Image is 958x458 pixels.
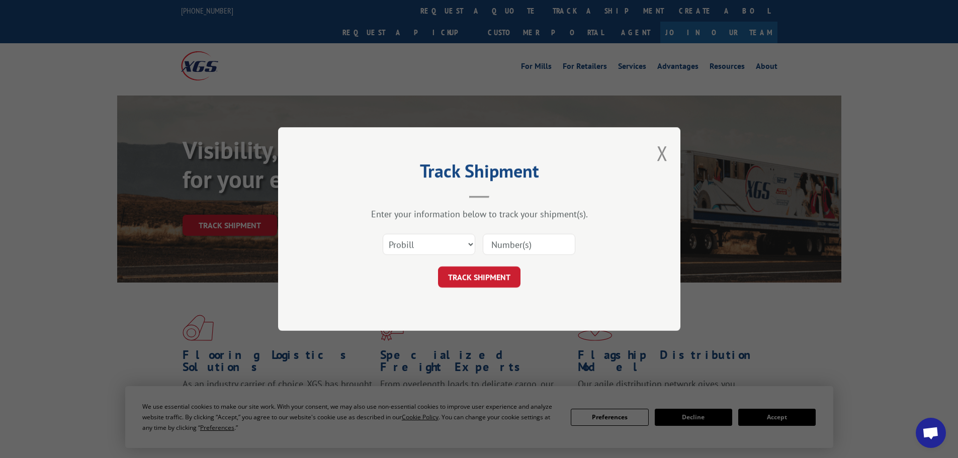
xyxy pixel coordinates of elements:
button: TRACK SHIPMENT [438,266,520,288]
input: Number(s) [483,234,575,255]
div: Open chat [916,418,946,448]
div: Enter your information below to track your shipment(s). [328,208,630,220]
h2: Track Shipment [328,164,630,183]
button: Close modal [657,140,668,166]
